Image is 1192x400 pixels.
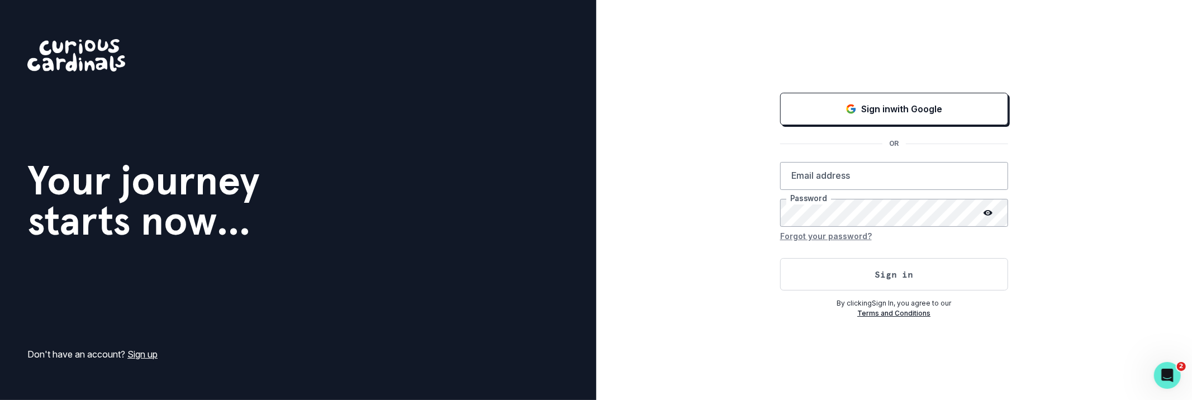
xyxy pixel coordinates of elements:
[27,347,158,361] p: Don't have an account?
[857,309,930,317] a: Terms and Conditions
[780,298,1008,308] p: By clicking Sign In , you agree to our
[780,93,1008,125] button: Sign in with Google (GSuite)
[27,160,260,241] h1: Your journey starts now...
[1177,362,1186,371] span: 2
[861,102,942,116] p: Sign in with Google
[780,227,872,245] button: Forgot your password?
[27,39,125,72] img: Curious Cardinals Logo
[1154,362,1181,389] iframe: Intercom live chat
[882,139,906,149] p: OR
[780,258,1008,291] button: Sign in
[127,349,158,360] a: Sign up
